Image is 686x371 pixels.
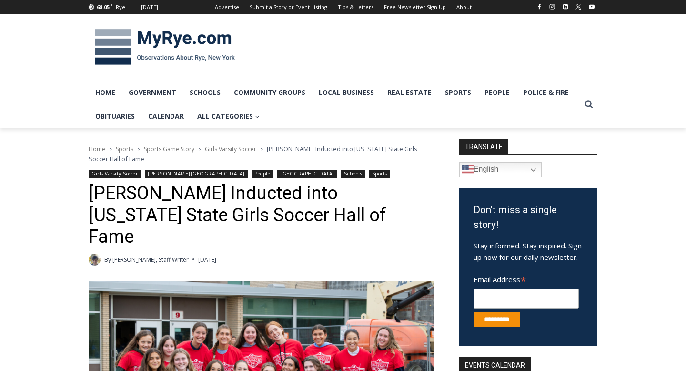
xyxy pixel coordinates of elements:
img: en [462,164,474,175]
a: Schools [183,81,227,104]
a: All Categories [191,104,266,128]
span: All Categories [197,111,260,122]
a: Facebook [534,1,545,12]
span: > [109,146,112,153]
span: [PERSON_NAME] Inducted into [US_STATE] State Girls Soccer Hall of Fame [89,144,417,163]
a: Linkedin [560,1,571,12]
a: English [459,162,542,177]
span: F [111,2,113,7]
a: Schools [341,170,365,178]
a: Girls Varsity Soccer [89,170,141,178]
span: By [104,255,111,264]
a: Author image [89,254,101,266]
button: View Search Form [580,96,597,113]
div: [DATE] [141,3,158,11]
a: Police & Fire [516,81,575,104]
a: Sports [369,170,390,178]
a: Instagram [546,1,558,12]
span: > [198,146,201,153]
nav: Breadcrumbs [89,144,434,164]
strong: TRANSLATE [459,139,508,154]
a: Sports [438,81,478,104]
a: Real Estate [381,81,438,104]
a: Government [122,81,183,104]
a: YouTube [586,1,597,12]
a: Home [89,81,122,104]
a: [PERSON_NAME][GEOGRAPHIC_DATA] [145,170,248,178]
img: (PHOTO: MyRye.com 2024 Head Intern, Editor and now Staff Writer Charlie Morris. Contributed.)Char... [89,254,101,266]
a: Obituaries [89,104,141,128]
a: People [478,81,516,104]
p: Stay informed. Stay inspired. Sign up now for our daily newsletter. [474,240,583,263]
a: Community Groups [227,81,312,104]
a: Sports [116,145,133,153]
span: > [260,146,263,153]
label: Email Address [474,270,579,287]
a: Calendar [141,104,191,128]
span: 68.05 [97,3,110,10]
a: X [573,1,584,12]
a: Home [89,145,105,153]
a: [PERSON_NAME], Staff Writer [112,256,189,264]
time: [DATE] [198,255,216,264]
div: Rye [116,3,125,11]
a: People [252,170,273,178]
h1: [PERSON_NAME] Inducted into [US_STATE] State Girls Soccer Hall of Fame [89,183,434,248]
a: Girls Varsity Soccer [205,145,256,153]
span: > [137,146,140,153]
a: Local Business [312,81,381,104]
nav: Primary Navigation [89,81,580,129]
img: MyRye.com [89,22,241,72]
a: [GEOGRAPHIC_DATA] [277,170,337,178]
a: Sports Game Story [144,145,194,153]
h3: Don't miss a single story! [474,203,583,233]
